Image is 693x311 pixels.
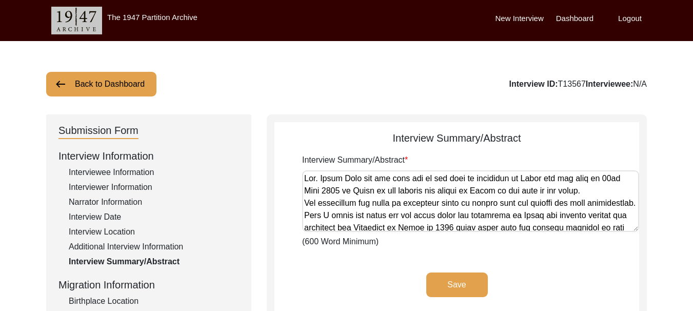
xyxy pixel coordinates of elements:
label: Dashboard [556,13,593,25]
div: Interview Summary/Abstract [274,130,639,146]
label: Logout [618,13,642,25]
div: Birthplace Location [69,295,239,307]
label: New Interview [496,13,544,25]
div: Interview Summary/Abstract [69,256,239,268]
b: Interviewee: [586,80,633,88]
div: Interviewer Information [69,181,239,193]
div: Interview Date [69,211,239,223]
label: Interview Summary/Abstract [302,154,408,166]
b: Interview ID: [509,80,558,88]
div: Migration Information [58,277,239,293]
div: (600 Word Minimum) [302,154,639,248]
div: Additional Interview Information [69,241,239,253]
img: header-logo.png [51,7,102,34]
img: arrow-left.png [54,78,67,90]
div: Submission Form [58,123,138,139]
div: Interview Location [69,226,239,238]
div: Interviewee Information [69,166,239,179]
div: T13567 N/A [509,78,647,90]
div: Narrator Information [69,196,239,208]
button: Save [426,273,488,297]
button: Back to Dashboard [46,72,156,96]
div: Interview Information [58,148,239,164]
label: The 1947 Partition Archive [107,13,197,22]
